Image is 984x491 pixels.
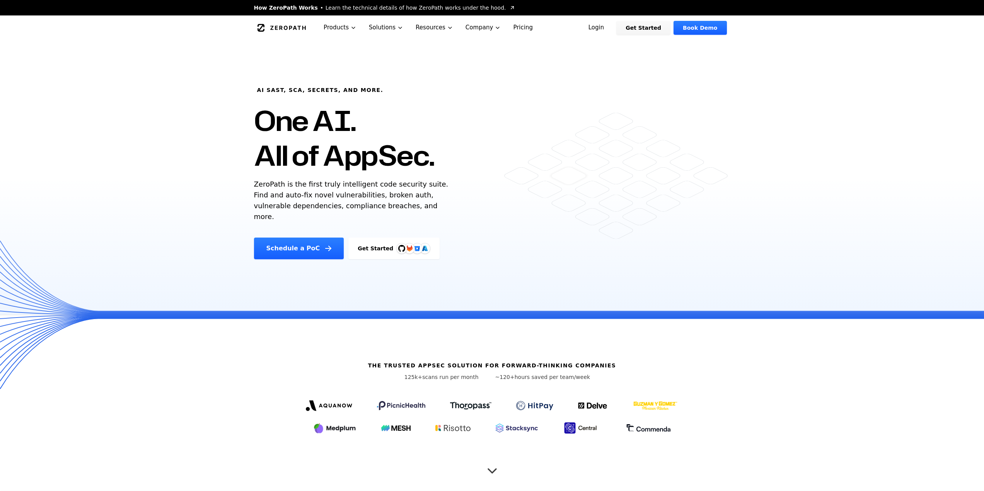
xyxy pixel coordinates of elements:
a: Schedule a PoC [254,238,344,259]
p: scans run per month [394,373,489,381]
a: Pricing [507,15,539,40]
img: Azure [422,245,428,251]
button: Solutions [363,15,409,40]
a: Get StartedGitHubGitLabAzure [348,238,440,259]
a: Get Started [616,21,670,35]
h6: The Trusted AppSec solution for forward-thinking companies [368,362,616,369]
button: Resources [409,15,459,40]
h6: AI SAST, SCA, Secrets, and more. [257,86,384,94]
button: Scroll to next section [484,459,500,475]
button: Products [317,15,363,40]
img: Mesh [381,425,411,431]
p: ZeroPath is the first truly intelligent code security suite. Find and auto-fix novel vulnerabilit... [254,179,452,222]
span: How ZeroPath Works [254,4,318,12]
img: GYG [633,396,678,415]
img: Thoropass [450,402,491,409]
img: Medplum [313,422,356,434]
span: 125k+ [404,374,423,380]
p: hours saved per team/week [495,373,590,381]
button: Company [459,15,507,40]
a: Book Demo [674,21,726,35]
img: GitHub [398,245,405,252]
a: How ZeroPath WorksLearn the technical details of how ZeroPath works under the hood. [254,4,515,12]
img: Stacksync [495,423,538,433]
img: Central [563,421,601,435]
svg: Bitbucket [413,244,421,253]
span: ~120+ [495,374,515,380]
img: GitLab [402,241,417,256]
span: Learn the technical details of how ZeroPath works under the hood. [326,4,506,12]
h1: One AI. All of AppSec. [254,103,435,173]
nav: Global [245,15,740,40]
a: Login [579,21,614,35]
